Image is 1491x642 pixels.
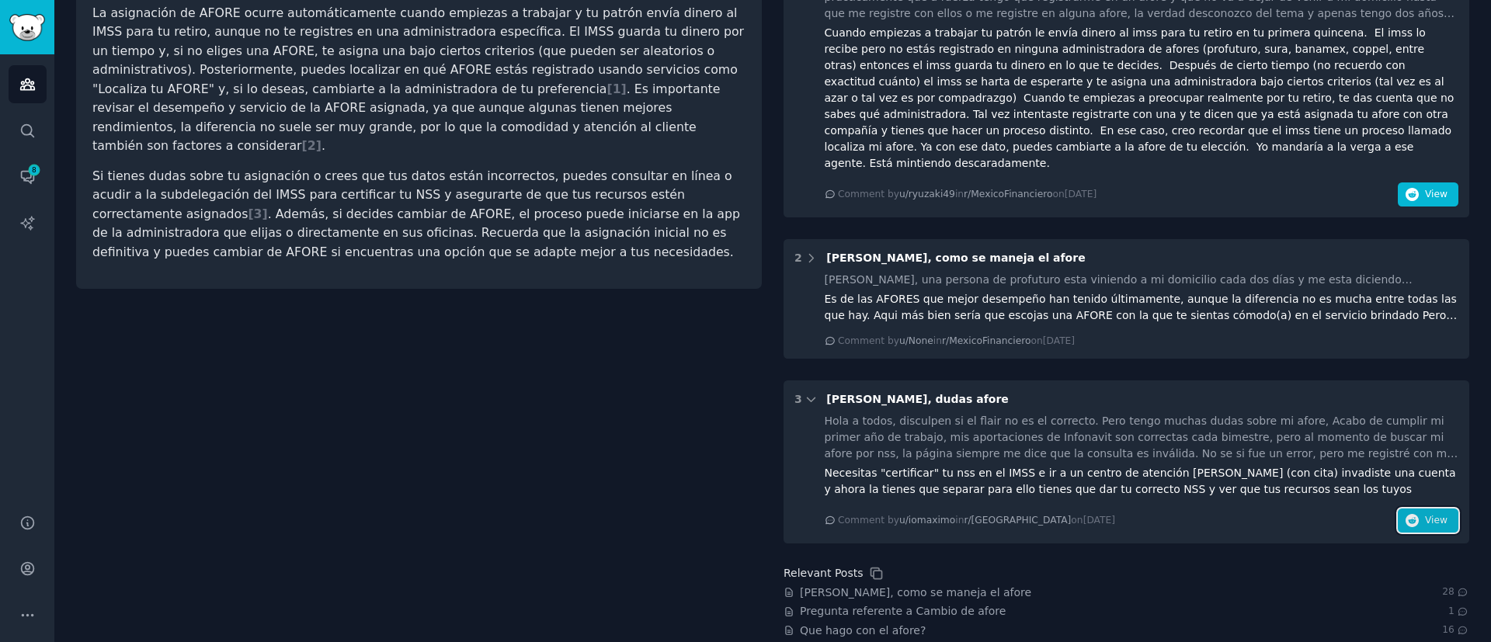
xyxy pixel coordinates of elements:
p: Si tienes dudas sobre tu asignación o crees que tus datos están incorrectos, puedes consultar en ... [92,167,745,262]
div: 3 [794,391,802,408]
span: 8 [27,165,41,175]
a: Que hago con el afore? [800,623,926,639]
div: Comment by in on [DATE] [838,514,1115,528]
div: Comment by in on [DATE] [838,188,1097,202]
button: View [1398,182,1458,207]
div: [PERSON_NAME], una persona de profuturo esta viniendo a mi domicilio cada dos días y me esta dici... [825,272,1459,288]
div: Relevant Posts [784,565,863,581]
span: [ 2 ] [302,138,321,153]
button: View [1398,508,1458,533]
a: 8 [9,158,47,196]
a: View [1398,517,1458,529]
span: u/ryuzaki49 [899,189,955,200]
span: View [1425,188,1448,202]
a: [PERSON_NAME], como se maneja el afore [800,585,1031,601]
div: 2 [794,250,802,266]
a: Pregunta referente a Cambio de afore [800,603,1006,619]
div: Cuando empiezas a trabajar tu patrón le envía dinero al imss para tu retiro en tu primera quincen... [825,25,1459,172]
span: 16 [1442,623,1469,637]
span: [ 3 ] [248,206,267,221]
div: Necesitas "certificar" tu nss en el IMSS e ir a un centro de atención [PERSON_NAME] (con cita) in... [825,465,1459,498]
span: r/MexicoFinanciero [964,189,1052,200]
img: GummySearch logo [9,14,45,41]
span: u/iomaximo [899,515,955,526]
span: [PERSON_NAME], como se maneja el afore [826,252,1085,264]
span: [PERSON_NAME], dudas afore [826,393,1009,405]
span: View [1425,514,1448,528]
span: u/None [899,335,933,346]
span: r/[GEOGRAPHIC_DATA] [964,515,1071,526]
span: [ 1 ] [606,82,626,96]
div: Es de las AFORES que mejor desempeño han tenido últimamente, aunque la diferencia no es mucha ent... [825,291,1459,324]
span: 1 [1448,605,1469,619]
p: La asignación de AFORE ocurre automáticamente cuando empiezas a trabajar y tu patrón envía dinero... [92,4,745,156]
a: View [1398,191,1458,203]
span: r/MexicoFinanciero [942,335,1030,346]
div: Comment by in on [DATE] [838,335,1075,349]
span: 28 [1442,585,1469,599]
div: Hola a todos, disculpen si el flair no es el correcto. Pero tengo muchas dudas sobre mi afore, Ac... [825,413,1459,462]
